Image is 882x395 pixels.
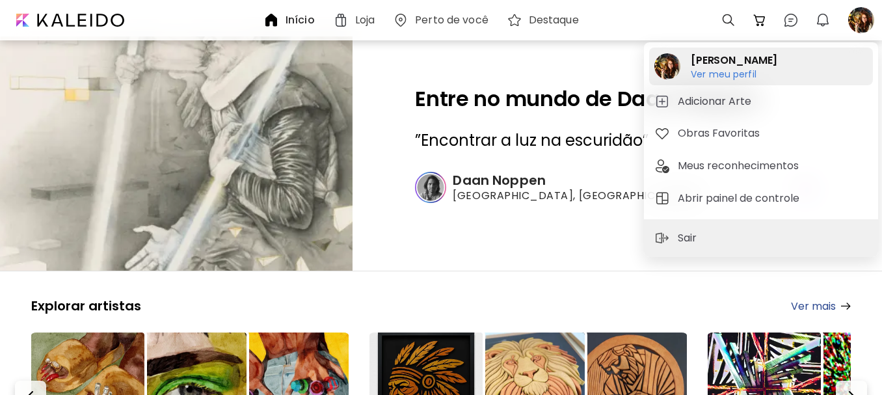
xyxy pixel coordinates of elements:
[654,94,670,109] img: tab
[649,120,873,146] button: tabObras Favoritas
[691,68,777,80] h6: Ver meu perfil
[678,230,701,246] p: Sair
[68,77,100,85] div: Domínio
[36,21,64,31] div: v 4.0.25
[152,77,209,85] div: Palavras-chave
[649,89,873,115] button: tabAdicionar Arte
[654,191,670,206] img: tab
[137,75,148,86] img: tab_keywords_by_traffic_grey.svg
[678,158,803,174] h5: Meus reconhecimentos
[691,53,777,68] h2: [PERSON_NAME]
[21,34,31,44] img: website_grey.svg
[654,230,670,246] img: sign-out
[678,191,803,206] h5: Abrir painel de controle
[678,126,764,141] h5: Obras Favoritas
[654,158,670,174] img: tab
[34,34,146,44] div: Domínio: [DOMAIN_NAME]
[649,153,873,179] button: tabMeus reconhecimentos
[649,225,706,251] button: sign-outSair
[654,126,670,141] img: tab
[678,94,755,109] h5: Adicionar Arte
[54,75,64,86] img: tab_domain_overview_orange.svg
[21,21,31,31] img: logo_orange.svg
[649,185,873,211] button: tabAbrir painel de controle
